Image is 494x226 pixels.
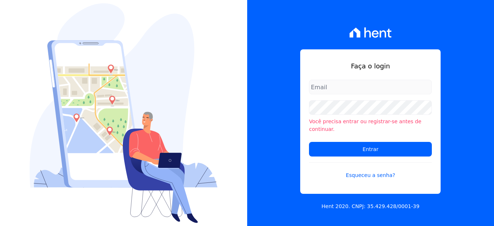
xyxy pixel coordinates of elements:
[309,142,432,157] input: Entrar
[30,3,218,223] img: Login
[309,162,432,179] a: Esqueceu a senha?
[309,80,432,94] input: Email
[309,118,432,133] li: Você precisa entrar ou registrar-se antes de continuar.
[321,203,419,210] p: Hent 2020. CNPJ: 35.429.428/0001-39
[309,61,432,71] h1: Faça o login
